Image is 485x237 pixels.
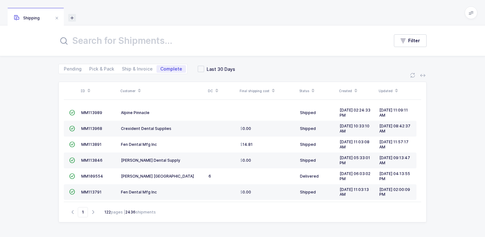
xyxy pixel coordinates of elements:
[125,210,136,214] b: 2436
[121,142,157,147] span: Fen Dental Mfg Inc
[121,174,194,179] span: [PERSON_NAME] [GEOGRAPHIC_DATA]
[69,126,75,131] span: 
[64,67,82,71] span: Pending
[58,33,381,48] input: Search for Shipments...
[121,110,149,115] span: Alpine Pinnacle
[240,190,251,195] span: 0.00
[104,210,111,214] b: 122
[204,66,235,72] span: Last 30 Days
[78,207,88,217] span: Go to
[300,142,335,147] div: Shipped
[300,190,335,195] div: Shipped
[122,67,153,71] span: Ship & Invoice
[240,85,296,96] div: Final shipping cost
[81,158,103,163] span: MM113846
[300,110,335,115] div: Shipped
[379,85,415,96] div: Updated
[69,158,75,163] span: 
[89,67,114,71] span: Pick & Pack
[408,37,420,44] span: Filter
[69,110,75,115] span: 
[339,85,375,96] div: Created
[69,174,75,179] span: 
[240,126,251,131] span: 0.00
[300,158,335,163] div: Shipped
[81,190,102,194] span: MM113791
[379,139,409,149] span: [DATE] 11:57:17 AM
[300,126,335,131] div: Shipped
[379,108,408,118] span: [DATE] 11:09:11 AM
[14,16,40,20] span: Shipping
[340,139,369,149] span: [DATE] 11:03:08 AM
[379,171,410,181] span: [DATE] 04:13:55 PM
[121,126,171,131] span: Crexident Dental Supplies
[379,124,410,133] span: [DATE] 08:42:37 AM
[240,158,251,163] span: 0.00
[340,108,370,118] span: [DATE] 02:24:33 PM
[340,171,370,181] span: [DATE] 06:03:02 PM
[340,124,369,133] span: [DATE] 10:33:10 AM
[340,155,370,165] span: [DATE] 05:33:01 PM
[69,189,75,194] span: 
[379,155,410,165] span: [DATE] 09:13:47 AM
[81,110,102,115] span: MM113989
[240,142,253,147] span: 14.81
[394,34,427,47] button: Filter
[160,67,182,71] span: Complete
[104,209,156,215] div: pages | shipments
[209,174,211,179] span: 6
[120,85,204,96] div: Customer
[121,158,180,163] span: [PERSON_NAME] Dental Supply
[300,174,335,179] div: Delivered
[208,85,236,96] div: DC
[69,142,75,147] span: 
[81,85,116,96] div: ID
[81,174,103,179] span: MM109554
[379,187,410,197] span: [DATE] 02:00:09 PM
[81,126,102,131] span: MM113968
[299,85,335,96] div: Status
[81,142,102,147] span: MM113891
[121,190,157,194] span: Fen Dental Mfg Inc
[340,187,369,197] span: [DATE] 11:03:13 AM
